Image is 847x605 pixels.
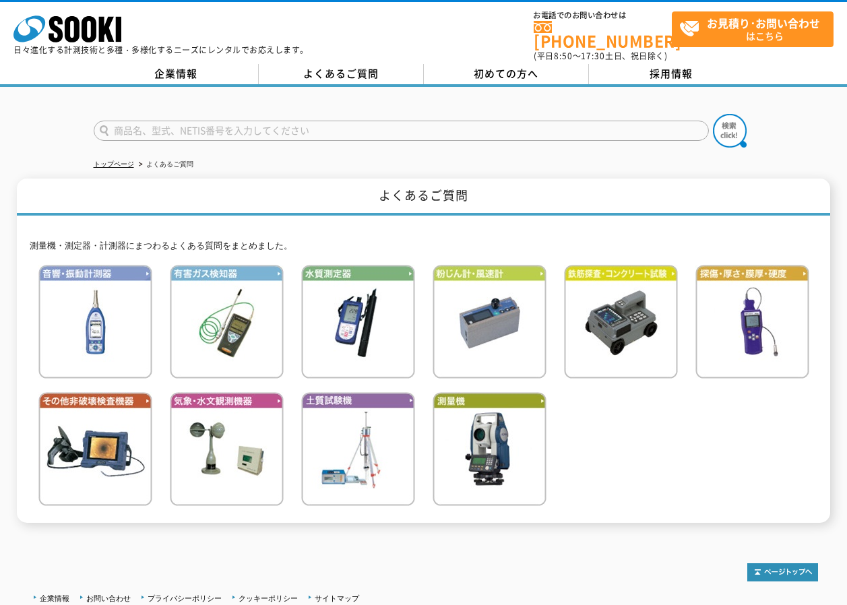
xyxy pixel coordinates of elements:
[148,594,222,602] a: プライバシーポリシー
[747,563,818,581] img: トップページへ
[17,179,830,216] h1: よくあるご質問
[136,158,193,172] li: よくあるご質問
[94,121,709,141] input: 商品名、型式、NETIS番号を入力してください
[239,594,298,602] a: クッキーポリシー
[534,50,667,62] span: (平日 ～ 土日、祝日除く)
[581,50,605,62] span: 17:30
[86,594,131,602] a: お問い合わせ
[315,594,359,602] a: サイトマップ
[13,46,309,54] p: 日々進化する計測技術と多種・多様化するニーズにレンタルでお応えします。
[474,66,538,81] span: 初めての方へ
[170,392,284,506] img: 気象・水文観測機器
[30,239,818,253] p: 測量機・測定器・計測器にまつわるよくある質問をまとめました。
[40,594,69,602] a: 企業情報
[433,265,546,379] img: 粉じん計・風速計
[695,265,809,379] img: 探傷・厚さ・膜厚・硬度
[589,64,754,84] a: 採用情報
[707,15,820,31] strong: お見積り･お問い合わせ
[713,114,747,148] img: btn_search.png
[170,265,284,379] img: 有害ガス検知器
[433,392,546,506] img: 測量機
[38,265,152,379] img: 音響・振動計測器
[534,21,672,49] a: [PHONE_NUMBER]
[301,392,415,506] img: 土質試験機
[424,64,589,84] a: 初めての方へ
[94,64,259,84] a: 企業情報
[38,392,152,506] img: その他非破壊検査機器
[564,265,678,379] img: 鉄筋検査・コンクリート試験
[672,11,834,47] a: お見積り･お問い合わせはこちら
[534,11,672,20] span: お電話でのお問い合わせは
[554,50,573,62] span: 8:50
[259,64,424,84] a: よくあるご質問
[301,265,415,379] img: 水質測定器
[94,160,134,168] a: トップページ
[679,12,833,46] span: はこちら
